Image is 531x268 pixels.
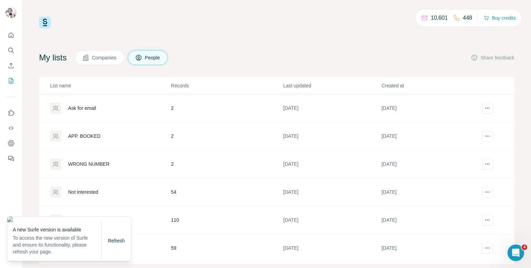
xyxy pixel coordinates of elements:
[484,13,516,23] button: Buy credits
[482,214,493,226] button: actions
[381,94,479,122] td: [DATE]
[283,94,381,122] td: [DATE]
[7,217,131,222] img: 99d18bea-4193-4fb9-b97d-fcf7faa702d6
[13,226,101,233] p: A new Surfe version is available
[283,178,381,206] td: [DATE]
[482,131,493,142] button: actions
[68,161,110,167] div: WRONG NUMBER
[92,54,117,61] span: Companies
[482,159,493,170] button: actions
[68,189,98,195] div: Not interested
[171,82,283,89] p: Records
[6,75,17,87] button: My lists
[6,7,17,18] img: Avatar
[171,150,283,178] td: 2
[6,59,17,72] button: Enrich CSV
[381,206,479,234] td: [DATE]
[171,206,283,234] td: 110
[171,122,283,150] td: 2
[145,54,161,61] span: People
[39,17,51,28] img: Surfe Logo
[381,82,479,89] p: Created at
[381,234,479,262] td: [DATE]
[171,178,283,206] td: 54
[283,122,381,150] td: [DATE]
[283,82,381,89] p: Last updated
[482,186,493,198] button: actions
[171,94,283,122] td: 2
[6,137,17,150] button: Dashboard
[283,150,381,178] td: [DATE]
[507,245,524,261] iframe: Intercom live chat
[6,107,17,119] button: Use Surfe on LinkedIn
[68,105,96,112] div: Ask for email
[283,206,381,234] td: [DATE]
[463,14,472,22] p: 448
[283,234,381,262] td: [DATE]
[6,152,17,165] button: Feedback
[471,54,514,61] button: Share feedback
[431,14,448,22] p: 10,601
[171,234,283,262] td: 59
[13,234,101,255] p: To access the new version of Surfe and ensure its functionality, please refresh your page.
[108,238,125,243] span: Refresh
[381,150,479,178] td: [DATE]
[6,122,17,134] button: Use Surfe API
[6,29,17,41] button: Quick start
[522,245,527,250] span: 4
[6,44,17,57] button: Search
[68,133,101,140] div: APP. BOOKED
[381,178,479,206] td: [DATE]
[103,234,130,247] button: Refresh
[381,122,479,150] td: [DATE]
[39,52,67,63] h4: My lists
[482,242,493,253] button: actions
[50,82,170,89] p: List name
[482,103,493,114] button: actions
